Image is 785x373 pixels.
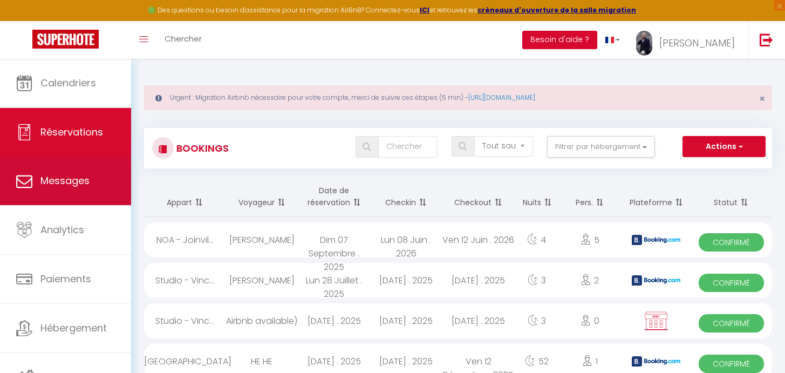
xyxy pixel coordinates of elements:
th: Sort by channel [622,177,691,217]
th: Sort by guest [226,177,298,217]
th: Sort by booking date [298,177,370,217]
span: [PERSON_NAME] [659,36,735,50]
img: logout [760,33,773,46]
input: Chercher [378,136,437,158]
th: Sort by checkout [442,177,515,217]
span: Réservations [40,125,103,139]
th: Sort by status [691,177,772,217]
button: Close [759,94,765,104]
a: ICI [420,5,429,15]
img: ... [636,31,652,56]
span: Paiements [40,272,91,286]
button: Actions [682,136,766,158]
span: × [759,92,765,105]
span: Hébergement [40,321,107,335]
h3: Bookings [174,136,229,160]
a: ... [PERSON_NAME] [628,21,748,59]
span: Messages [40,174,90,187]
th: Sort by nights [515,177,558,217]
a: [URL][DOMAIN_NAME] [468,93,535,102]
button: Ouvrir le widget de chat LiveChat [9,4,41,37]
th: Sort by checkin [370,177,442,217]
a: créneaux d'ouverture de la salle migration [477,5,636,15]
th: Sort by rentals [144,177,226,217]
div: Urgent : Migration Airbnb nécessaire pour votre compte, merci de suivre ces étapes (5 min) - [144,85,772,110]
span: Calendriers [40,76,96,90]
a: Chercher [156,21,210,59]
button: Filtrer par hébergement [547,136,655,158]
iframe: Chat [739,324,777,365]
span: Chercher [165,33,202,44]
th: Sort by people [558,177,621,217]
button: Besoin d'aide ? [522,31,597,49]
img: Super Booking [32,30,99,49]
span: Analytics [40,223,84,236]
